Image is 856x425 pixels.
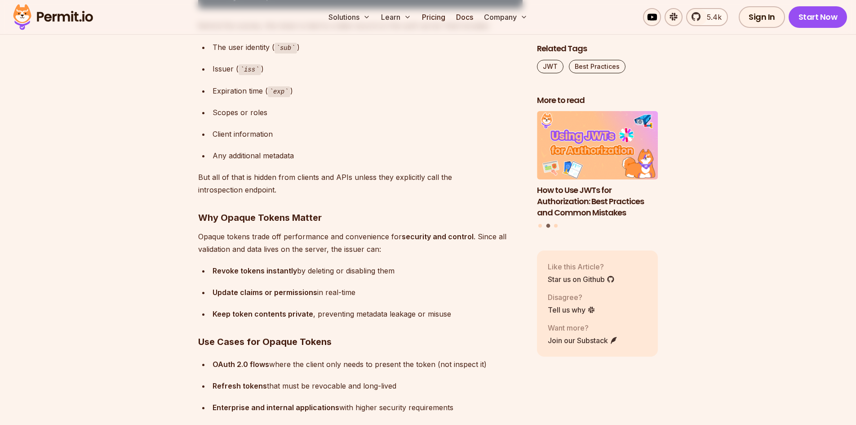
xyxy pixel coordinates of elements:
code: exp [268,86,290,97]
div: by deleting or disabling them [213,264,523,277]
div: in real-time [213,286,523,299]
h2: Related Tags [537,43,658,54]
strong: Refresh tokens [213,381,267,390]
a: How to Use JWTs for Authorization: Best Practices and Common MistakesHow to Use JWTs for Authoriz... [537,112,658,219]
div: , preventing metadata leakage or misuse [213,308,523,320]
a: Tell us why [548,304,595,315]
button: Go to slide 1 [538,224,542,228]
a: Join our Substack [548,335,618,346]
strong: Revoke tokens instantly [213,266,297,275]
div: Scopes or roles [213,106,523,119]
a: Pricing [418,8,449,26]
strong: OAuth 2.0 flows [213,360,269,369]
strong: Enterprise and internal applications [213,403,339,412]
div: The user identity ( ) [213,41,523,54]
strong: Why Opaque Tokens Matter [198,212,322,223]
h2: More to read [537,95,658,106]
a: Docs [452,8,477,26]
p: But all of that is hidden from clients and APIs unless they explicitly call the introspection end... [198,171,523,196]
button: Go to slide 2 [546,224,550,228]
div: Client information [213,128,523,140]
code: sub [275,43,297,54]
div: Any additional metadata [213,149,523,162]
h3: How to Use JWTs for Authorization: Best Practices and Common Mistakes [537,185,658,218]
li: 2 of 3 [537,112,658,219]
strong: security and control [402,232,474,241]
span: 5.4k [701,12,722,22]
button: Company [480,8,531,26]
button: Solutions [325,8,374,26]
div: that must be revocable and long-lived [213,380,523,392]
a: Star us on Github [548,274,615,285]
div: Posts [537,112,658,229]
p: Want more? [548,322,618,333]
code: iss [239,64,261,75]
p: Like this Article? [548,261,615,272]
a: Sign In [739,6,785,28]
strong: Update claims or permissions [213,288,317,297]
strong: Keep token contents private [213,309,313,318]
img: Permit logo [9,2,97,32]
p: Opaque tokens trade off performance and convenience for . Since all validation and data lives on ... [198,230,523,255]
a: JWT [537,60,563,73]
a: Best Practices [569,60,625,73]
a: 5.4k [686,8,728,26]
div: where the client only needs to present the token (not inspect it) [213,358,523,371]
div: Expiration time ( ) [213,85,523,98]
div: with higher security requirements [213,401,523,414]
a: Start Now [789,6,847,28]
div: Issuer ( ) [213,63,523,76]
strong: Use Cases for Opaque Tokens [198,336,332,347]
p: Disagree? [548,292,595,303]
button: Go to slide 3 [554,224,558,228]
img: How to Use JWTs for Authorization: Best Practices and Common Mistakes [537,112,658,180]
button: Learn [377,8,415,26]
